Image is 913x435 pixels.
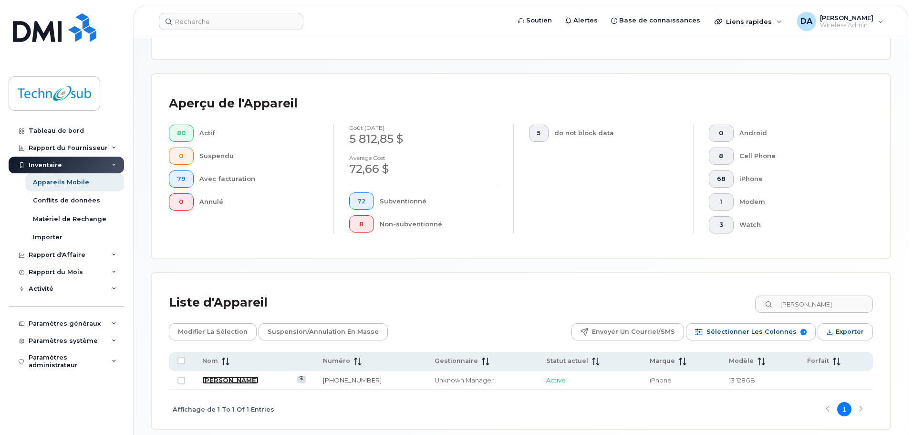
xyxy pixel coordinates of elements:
button: Exporter [818,323,873,340]
a: Alertes [559,11,604,30]
span: 8 [800,329,807,335]
span: 5 [537,129,540,137]
span: Statut actuel [546,357,588,365]
div: Liens rapides [708,12,788,31]
span: DA [800,16,812,27]
span: Affichage de 1 To 1 Of 1 Entries [173,402,274,416]
button: 8 [349,215,374,233]
h4: Average cost [349,155,498,161]
span: 8 [717,152,726,160]
span: 68 [717,175,726,183]
a: [PHONE_NUMBER] [323,376,382,384]
span: Numéro [323,357,350,365]
button: 0 [709,125,734,142]
div: do not block data [554,125,678,142]
div: Subventionné [380,192,498,210]
div: Aperçu de l'Appareil [169,91,298,116]
span: 79 [177,175,186,183]
div: Avec facturation [199,170,319,188]
span: 0 [177,198,186,206]
div: Cell Phone [739,148,858,165]
button: 80 [169,125,194,142]
span: Soutien [526,16,552,25]
span: 8 [357,221,366,228]
a: Base de connaissances [604,11,707,30]
button: 5 [529,125,549,142]
span: Modèle [729,357,754,365]
div: 72,66 $ [349,161,498,177]
span: 0 [717,129,726,137]
div: Android [739,125,858,142]
span: 80 [177,129,186,137]
span: Modifier la sélection [178,325,248,339]
span: Base de connaissances [619,16,700,25]
span: Envoyer un courriel/SMS [592,325,675,339]
span: 1 [717,198,726,206]
button: 79 [169,170,194,188]
span: Gestionnaire [435,357,478,365]
span: Liens rapides [726,18,772,25]
button: 0 [169,193,194,211]
div: Non-subventionné [380,215,498,233]
div: iPhone [739,170,858,188]
div: Dave Arseneau [790,12,890,31]
span: 0 [177,152,186,160]
input: Recherche dans la liste des appareils ... [755,296,873,313]
button: Sélectionner les colonnes 8 [686,323,816,340]
span: 13 128GB [729,376,755,384]
span: Suspension/Annulation en masse [268,325,379,339]
span: Alertes [573,16,598,25]
span: Active [546,376,566,384]
div: Actif [199,125,319,142]
input: Recherche [159,13,303,30]
span: 3 [717,221,726,229]
button: 1 [709,193,734,211]
button: Page 1 [837,402,851,416]
span: 72 [357,198,366,205]
span: Sélectionner les colonnes [706,325,797,339]
a: View Last Bill [297,376,306,383]
div: Watch [739,216,858,233]
button: 8 [709,148,734,165]
button: 0 [169,148,194,165]
div: Liste d'Appareil [169,290,268,315]
span: Nom [202,357,218,365]
span: Forfait [807,357,829,365]
span: [PERSON_NAME] [820,14,873,21]
span: iPhone [650,376,672,384]
button: 3 [709,216,734,233]
div: Annulé [199,193,319,211]
button: Modifier la sélection [169,323,257,340]
button: Envoyer un courriel/SMS [571,323,684,340]
div: Unknown Manager [435,376,529,385]
a: [PERSON_NAME] [202,376,259,384]
h4: coût [DATE] [349,125,498,131]
div: 5 812,85 $ [349,131,498,147]
span: Wireless Admin [820,21,873,29]
button: Suspension/Annulation en masse [259,323,388,340]
a: Soutien [511,11,559,30]
button: 68 [709,170,734,188]
div: Suspendu [199,148,319,165]
button: 72 [349,192,374,210]
span: Marque [650,357,675,365]
span: Exporter [836,325,864,339]
div: Modem [739,193,858,211]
